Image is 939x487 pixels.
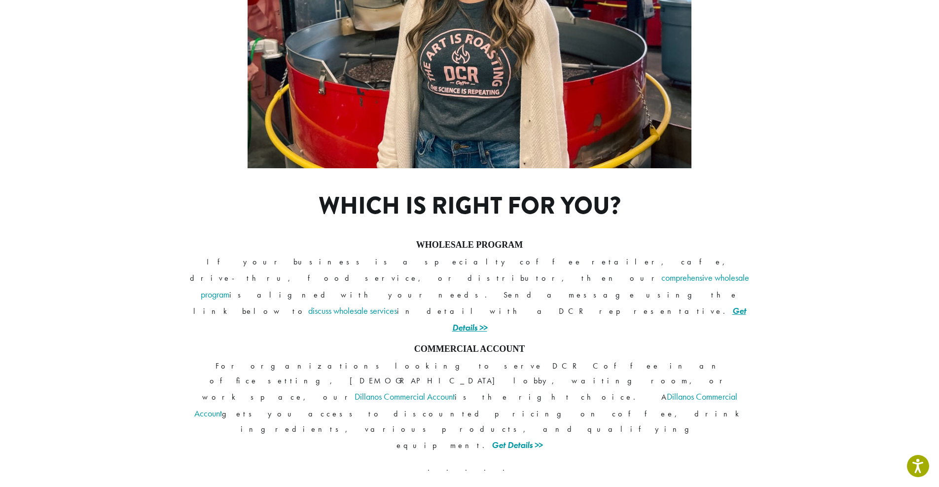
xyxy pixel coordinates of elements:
[188,240,751,251] h4: WHOLESALE PROGRAM
[492,439,542,450] a: Get Details >>
[188,344,751,355] h4: COMMERCIAL ACCOUNT
[308,305,397,316] a: discuss wholesale services
[188,461,751,476] p: . . . . .
[452,305,746,333] a: Get Details >>
[188,359,751,453] p: For organizations looking to serve DCR Coffee in an office setting, [DEMOGRAPHIC_DATA] lobby, wai...
[355,391,455,402] a: Dillanos Commercial Account
[259,192,681,221] h1: Which is right for you?
[194,391,737,419] a: Dillanos Commercial Account
[188,255,751,336] p: If your business is a specialty coffee retailer, cafe, drive-thru, food service, or distributor, ...
[201,272,749,300] a: comprehensive wholesale program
